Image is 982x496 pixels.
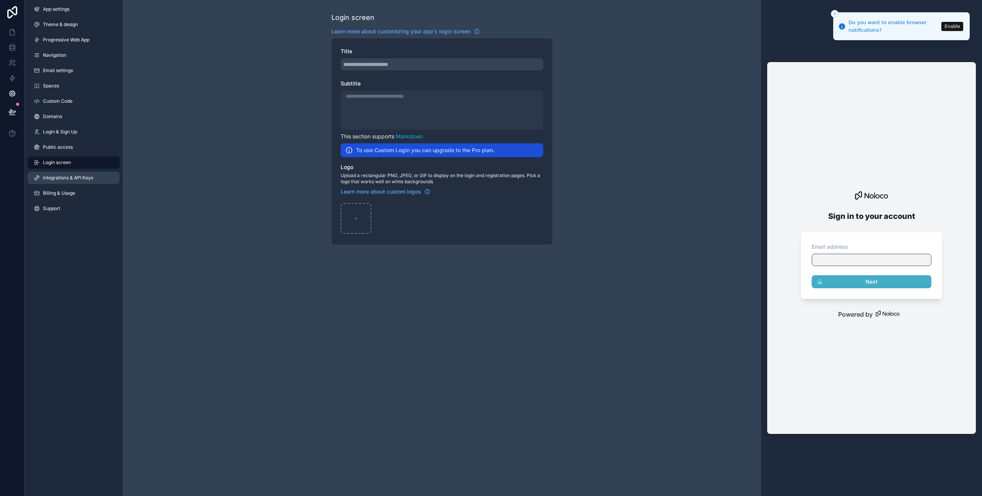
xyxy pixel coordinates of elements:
div: Do you want to enable browser notifications? [849,19,939,34]
span: Support [43,205,60,212]
a: Powered by [767,310,976,319]
span: App settings [43,6,69,12]
span: Login screen [43,159,71,166]
span: Billing & Usage [43,190,75,196]
span: Integrations & API Keys [43,175,93,181]
a: Login & Sign Up [28,126,120,138]
span: Spaces [43,83,59,89]
a: Billing & Usage [28,187,120,199]
span: Powered by [838,310,873,319]
a: Learn more about customizing your app's login screen [331,28,480,35]
a: App settings [28,3,120,15]
span: Learn more about custom logos [341,188,421,195]
img: logo [852,188,891,203]
a: Custom Code [28,95,120,107]
a: Support [28,202,120,215]
span: Logo [341,164,353,170]
span: Domains [43,113,62,120]
a: Markdown [396,133,423,140]
a: Navigation [28,49,120,61]
span: Public access [43,144,73,150]
span: Upload a rectangular PNG, JPEG, or GIF to display on the login and registration pages. Pick a log... [341,172,543,185]
span: This section supports [341,133,394,140]
span: Subtitle [341,80,361,87]
span: Progressive Web App [43,37,89,43]
span: Theme & design [43,21,78,28]
span: Custom Code [43,98,72,104]
button: Enable [941,22,963,31]
span: Login & Sign Up [43,129,77,135]
a: Email settings [28,64,120,77]
span: Email settings [43,67,73,74]
span: Learn more about customizing your app's login screen [331,28,471,35]
a: Login screen [28,156,120,169]
button: Close toast [831,10,839,18]
a: Theme & design [28,18,120,31]
label: Email address [812,243,848,251]
a: Public access [28,141,120,153]
span: Navigation [43,52,66,58]
button: Next [812,275,931,288]
a: Progressive Web App [28,34,120,46]
h2: To use Custom Login you can upgrade to the Pro plan. [356,146,494,154]
a: Learn more about custom logos [341,188,430,195]
div: Login screen [331,12,374,23]
a: Domains [28,110,120,123]
h2: Sign in to your account [798,209,945,223]
a: Integrations & API Keys [28,172,120,184]
a: Spaces [28,80,120,92]
span: Title [341,48,352,54]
